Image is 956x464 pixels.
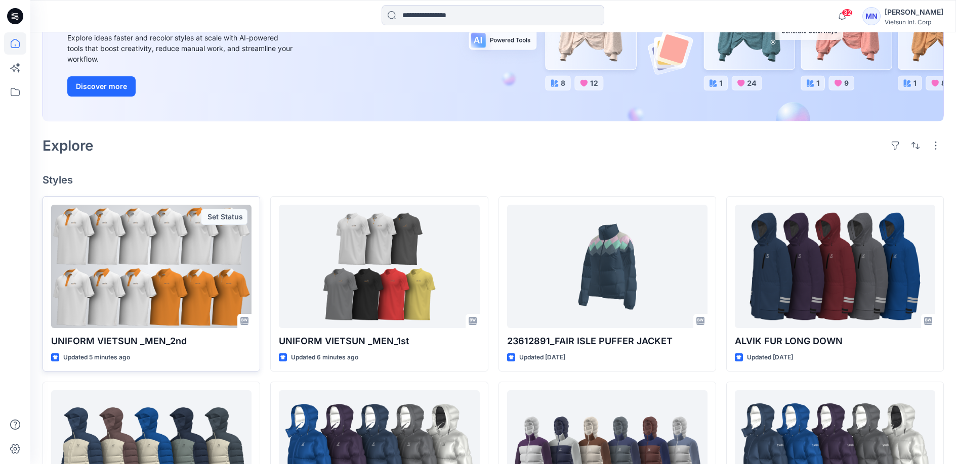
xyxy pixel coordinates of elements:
[63,352,130,363] p: Updated 5 minutes ago
[842,9,853,17] span: 32
[51,334,252,348] p: UNIFORM VIETSUN _MEN_2nd
[67,76,136,97] button: Discover more
[885,6,943,18] div: [PERSON_NAME]
[67,76,295,97] a: Discover more
[507,334,708,348] p: 23612891_FAIR ISLE PUFFER JACKET
[519,352,565,363] p: Updated [DATE]
[43,174,944,186] h4: Styles
[279,205,479,328] a: UNIFORM VIETSUN _MEN_1st
[279,334,479,348] p: UNIFORM VIETSUN _MEN_1st
[51,205,252,328] a: UNIFORM VIETSUN _MEN_2nd
[735,334,935,348] p: ALVIK FUR LONG DOWN
[67,32,295,64] div: Explore ideas faster and recolor styles at scale with AI-powered tools that boost creativity, red...
[885,18,943,26] div: Vietsun Int. Corp
[291,352,358,363] p: Updated 6 minutes ago
[507,205,708,328] a: 23612891_FAIR ISLE PUFFER JACKET
[735,205,935,328] a: ALVIK FUR LONG DOWN
[747,352,793,363] p: Updated [DATE]
[862,7,881,25] div: MN
[43,137,94,154] h2: Explore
